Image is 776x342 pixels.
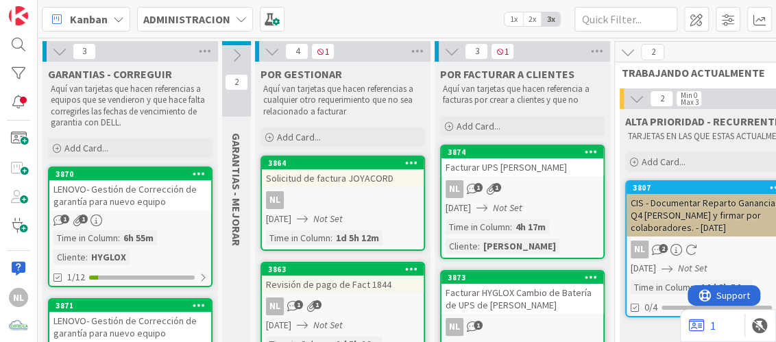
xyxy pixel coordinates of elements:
div: 3863 [268,265,424,274]
span: 1 [474,321,483,330]
div: NL [631,241,648,258]
div: NL [441,180,603,198]
span: [DATE] [631,261,656,276]
div: LENOVO- Gestión de Corrección de garantía para nuevo equipo [49,312,211,342]
div: NL [446,318,463,336]
div: NL [266,297,284,315]
span: POR GESTIONAR [260,67,342,81]
div: NL [266,191,284,209]
div: Time in Column [631,280,695,295]
span: 4 [285,43,308,60]
span: POR FACTURAR A CLIENTES [440,67,574,81]
span: 1 [313,300,322,309]
span: 3x [542,12,560,26]
span: [DATE] [266,212,291,226]
span: 3 [73,43,96,60]
p: Aquí van tarjetas que hacen referencias a equipos que se vendieron y que hace falta corregirles l... [51,84,210,128]
span: GARANTIAS - MEJORAR [230,133,243,246]
a: 1 [689,317,716,334]
div: 3870 [56,169,211,179]
span: Add Card... [64,142,108,154]
span: 1x [505,12,523,26]
div: Time in Column [53,230,118,245]
div: Min 0 [680,92,696,99]
span: 1 [474,183,483,192]
span: : [86,249,88,265]
div: NL [441,318,603,336]
span: 1 [491,43,514,60]
span: [DATE] [446,201,471,215]
div: 14d 8h 54m [697,280,752,295]
div: 4h 17m [512,219,549,234]
i: Not Set [678,262,707,274]
div: 3873Facturar HYGLOX Cambio de Batería de UPS de [PERSON_NAME] [441,271,603,314]
span: : [510,219,512,234]
span: 2 [641,44,664,60]
span: 2 [650,90,673,107]
span: 1 [311,43,335,60]
div: 3873 [441,271,603,284]
i: Not Set [493,201,522,214]
span: : [695,280,697,295]
span: 2x [523,12,542,26]
img: avatar [9,317,28,336]
div: Cliente [53,249,86,265]
span: 3 [465,43,488,60]
div: 3863 [262,263,424,276]
div: NL [262,191,424,209]
div: 3864 [262,157,424,169]
div: 6h 55m [120,230,157,245]
p: Aquí van tarjetas que hacen referencia a facturas por crear a clientes y que no [443,84,602,106]
img: Visit kanbanzone.com [9,6,28,25]
div: Facturar UPS [PERSON_NAME] [441,158,603,176]
div: 3874Facturar UPS [PERSON_NAME] [441,146,603,176]
span: 1 [79,215,88,223]
div: 3863Revisión de pago de Fact 1844 [262,263,424,293]
div: Cliente [446,239,478,254]
span: 2 [225,74,248,90]
span: : [330,230,332,245]
div: Max 3 [680,99,698,106]
div: HYGLOX [88,249,130,265]
div: LENOVO- Gestión de Corrección de garantía para nuevo equipo [49,180,211,210]
span: GARANTIAS - CORREGUIR [48,67,172,81]
span: 1 [294,300,303,309]
span: [DATE] [266,318,291,332]
i: Not Set [313,319,343,331]
div: NL [262,297,424,315]
span: Add Card... [277,131,321,143]
div: 3874 [448,147,603,157]
span: : [118,230,120,245]
i: Not Set [313,212,343,225]
div: 3871LENOVO- Gestión de Corrección de garantía para nuevo equipo [49,300,211,342]
p: Aquí van tarjetas que hacen referencias a cualquier otro requerimiento que no sea relacionado a f... [263,84,422,117]
span: 2 [659,244,668,253]
div: Solicitud de factura JOYACORD [262,169,424,187]
div: 3873 [448,273,603,282]
span: 1 [492,183,501,192]
div: NL [9,288,28,307]
span: 1/12 [67,270,85,284]
div: Time in Column [446,219,510,234]
div: [PERSON_NAME] [480,239,559,254]
span: Support [29,2,62,19]
div: 1d 5h 12m [332,230,383,245]
span: Add Card... [642,156,686,168]
div: Facturar HYGLOX Cambio de Batería de UPS de [PERSON_NAME] [441,284,603,314]
div: 3870LENOVO- Gestión de Corrección de garantía para nuevo equipo [49,168,211,210]
span: : [478,239,480,254]
div: 3864 [268,158,424,168]
div: Revisión de pago de Fact 1844 [262,276,424,293]
span: Kanban [70,11,108,27]
div: 3871 [49,300,211,312]
div: 3871 [56,301,211,310]
div: 3864Solicitud de factura JOYACORD [262,157,424,187]
div: 3874 [441,146,603,158]
span: 1 [60,215,69,223]
div: NL [446,180,463,198]
div: Time in Column [266,230,330,245]
b: ADMINISTRACION [143,12,230,26]
span: 0/4 [644,300,657,315]
div: 3870 [49,168,211,180]
input: Quick Filter... [574,7,677,32]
